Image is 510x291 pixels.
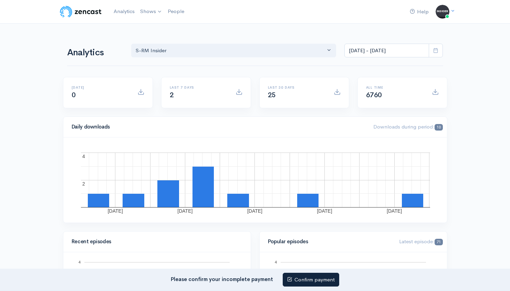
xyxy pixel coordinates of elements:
text: [DATE] [107,208,123,214]
img: ZenCast Logo [59,5,103,19]
a: Shows [137,4,165,19]
span: 2 [170,91,174,99]
div: S-RM Insider [136,47,326,55]
text: 4 [78,260,80,264]
span: 25 [268,91,276,99]
a: People [165,4,187,19]
span: Downloads during period: [373,123,443,130]
text: [DATE] [317,208,332,214]
a: Confirm payment [283,273,339,287]
span: 6760 [366,91,382,99]
text: 4 [82,154,85,159]
h6: Last 7 days [170,86,227,89]
span: 10 [435,124,443,131]
text: 4 [274,260,277,264]
span: 71 [435,239,443,245]
span: Latest episode: [399,238,443,245]
h4: Popular episodes [268,239,391,245]
text: [DATE] [247,208,262,214]
strong: Please confirm your incomplete payment [171,276,273,282]
h4: Daily downloads [72,124,365,130]
h4: Recent episodes [72,239,238,245]
h6: [DATE] [72,86,129,89]
input: analytics date range selector [344,44,429,58]
a: Analytics [111,4,137,19]
text: 2 [82,181,85,187]
span: 0 [72,91,76,99]
h6: All time [366,86,424,89]
iframe: gist-messenger-bubble-iframe [487,268,503,284]
button: S-RM Insider [131,44,336,58]
img: ... [436,5,449,19]
text: [DATE] [387,208,402,214]
h6: Last 30 days [268,86,325,89]
text: [DATE] [177,208,192,214]
a: Help [407,4,431,19]
svg: A chart. [72,146,439,214]
h1: Analytics [67,48,123,58]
